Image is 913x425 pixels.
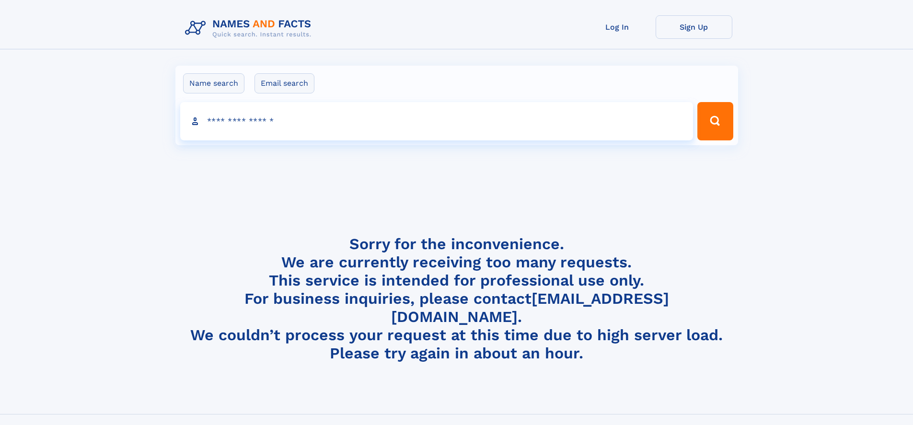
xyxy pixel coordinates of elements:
[181,15,319,41] img: Logo Names and Facts
[656,15,732,39] a: Sign Up
[183,73,244,93] label: Name search
[697,102,733,140] button: Search Button
[579,15,656,39] a: Log In
[180,102,693,140] input: search input
[181,235,732,363] h4: Sorry for the inconvenience. We are currently receiving too many requests. This service is intend...
[254,73,314,93] label: Email search
[391,289,669,326] a: [EMAIL_ADDRESS][DOMAIN_NAME]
